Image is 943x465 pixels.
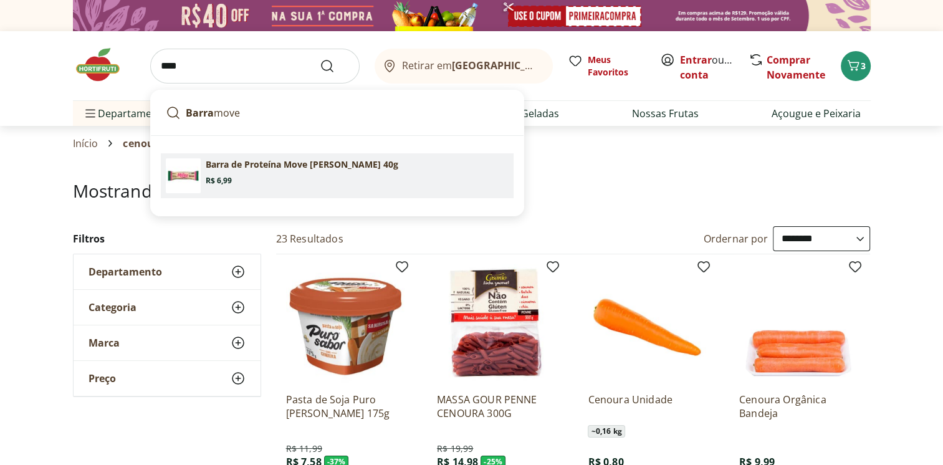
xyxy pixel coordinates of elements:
button: Menu [83,98,98,128]
a: Início [73,138,98,149]
button: Departamento [74,254,261,289]
span: Preço [89,372,116,385]
p: move [186,105,240,120]
span: ou [680,52,735,82]
span: Categoria [89,301,136,314]
span: R$ 19,99 [437,443,473,455]
h2: 23 Resultados [276,232,343,246]
a: Barra de Proteína Move Cacau Hart's 40gBarra de Proteína Move [PERSON_NAME] 40gR$ 6,99 [161,153,514,198]
button: Carrinho [841,51,871,81]
button: Categoria [74,290,261,325]
a: Açougue e Peixaria [772,106,861,121]
span: 3 [861,60,866,72]
span: cenoura [123,138,165,149]
button: Marca [74,325,261,360]
img: Pasta de Soja Puro Sabor Cenoura 175g [286,264,404,383]
label: Ordernar por [704,232,768,246]
a: Pasta de Soja Puro [PERSON_NAME] 175g [286,393,404,420]
span: R$ 11,99 [286,443,322,455]
h1: Mostrando resultados para: [73,181,871,201]
a: Meus Favoritos [568,54,645,79]
span: Departamentos [83,98,173,128]
img: Cenoura Unidade [588,264,706,383]
span: R$ 6,99 [206,176,232,186]
a: MASSA GOUR PENNE CENOURA 300G [437,393,555,420]
span: Retirar em [402,60,540,71]
input: search [150,49,360,84]
a: Cenoura Unidade [588,393,706,420]
a: Nossas Frutas [632,106,699,121]
h2: Filtros [73,226,261,251]
a: Entrar [680,53,712,67]
a: Cenoura Orgânica Bandeja [739,393,858,420]
b: [GEOGRAPHIC_DATA]/[GEOGRAPHIC_DATA] [452,59,662,72]
button: Submit Search [320,59,350,74]
span: ~ 0,16 kg [588,425,625,438]
button: Retirar em[GEOGRAPHIC_DATA]/[GEOGRAPHIC_DATA] [375,49,553,84]
img: Barra de Proteína Move Cacau Hart's 40g [166,158,201,193]
img: Hortifruti [73,46,135,84]
a: Barramove [161,100,514,125]
a: Criar conta [680,53,749,82]
a: Comprar Novamente [767,53,825,82]
span: Meus Favoritos [588,54,645,79]
img: Cenoura Orgânica Bandeja [739,264,858,383]
p: Barra de Proteína Move [PERSON_NAME] 40g [206,158,398,171]
button: Preço [74,361,261,396]
span: Marca [89,337,120,349]
strong: Barra [186,106,214,120]
img: MASSA GOUR PENNE CENOURA 300G [437,264,555,383]
span: Departamento [89,266,162,278]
